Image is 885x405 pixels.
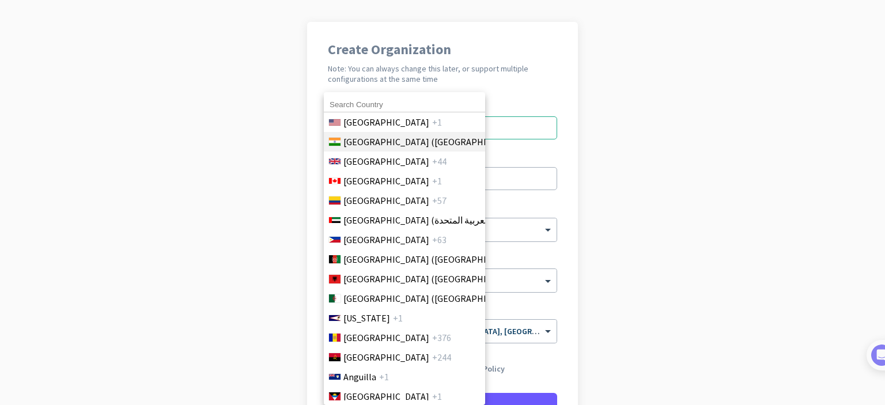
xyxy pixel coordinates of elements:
span: Anguilla [343,370,376,384]
span: [GEOGRAPHIC_DATA] [343,154,429,168]
span: +1 [379,370,389,384]
span: +44 [432,154,447,168]
span: +244 [432,350,451,364]
span: +1 [432,115,442,129]
span: [GEOGRAPHIC_DATA] [343,331,429,345]
span: [GEOGRAPHIC_DATA] [343,233,429,247]
span: [GEOGRAPHIC_DATA] (‫[GEOGRAPHIC_DATA]‬‎) [343,252,523,266]
span: +1 [432,174,442,188]
span: [GEOGRAPHIC_DATA] ([GEOGRAPHIC_DATA]) [343,135,523,149]
span: [GEOGRAPHIC_DATA] [343,389,429,403]
span: [GEOGRAPHIC_DATA] (‫الإمارات العربية المتحدة‬‎) [343,213,525,227]
span: +376 [432,331,451,345]
span: [GEOGRAPHIC_DATA] [343,194,429,207]
span: +1 [393,311,403,325]
span: [GEOGRAPHIC_DATA] [343,174,429,188]
span: [GEOGRAPHIC_DATA] (‫[GEOGRAPHIC_DATA]‬‎) [343,292,523,305]
span: [US_STATE] [343,311,390,325]
span: +1 [432,389,442,403]
span: +63 [432,233,447,247]
span: +57 [432,194,447,207]
span: [GEOGRAPHIC_DATA] [343,350,429,364]
span: [GEOGRAPHIC_DATA] [343,115,429,129]
input: Search Country [324,97,485,112]
span: [GEOGRAPHIC_DATA] ([GEOGRAPHIC_DATA]) [343,272,523,286]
